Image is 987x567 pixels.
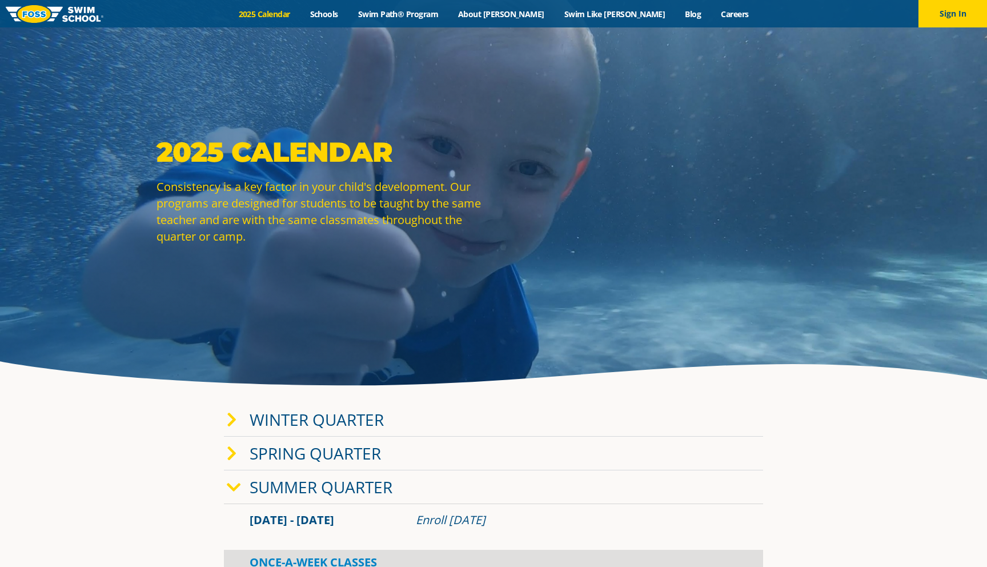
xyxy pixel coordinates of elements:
[250,512,334,528] span: [DATE] - [DATE]
[157,135,392,169] strong: 2025 Calendar
[228,9,300,19] a: 2025 Calendar
[675,9,711,19] a: Blog
[157,178,488,245] p: Consistency is a key factor in your child's development. Our programs are designed for students t...
[300,9,348,19] a: Schools
[348,9,448,19] a: Swim Path® Program
[250,442,381,464] a: Spring Quarter
[6,5,103,23] img: FOSS Swim School Logo
[250,476,392,498] a: Summer Quarter
[711,9,759,19] a: Careers
[448,9,555,19] a: About [PERSON_NAME]
[250,409,384,430] a: Winter Quarter
[554,9,675,19] a: Swim Like [PERSON_NAME]
[416,512,737,528] div: Enroll [DATE]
